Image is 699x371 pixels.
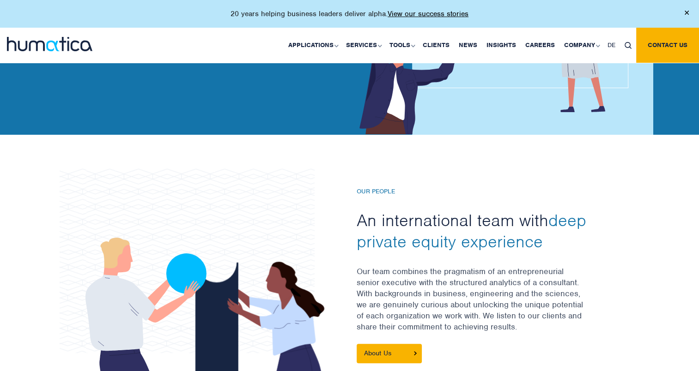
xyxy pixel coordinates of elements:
img: logo [7,37,92,51]
a: DE [603,28,620,63]
img: About Us [414,351,417,355]
a: Clients [418,28,454,63]
a: Insights [482,28,521,63]
a: Contact us [636,28,699,63]
p: Our team combines the pragmatism of an entrepreneurial senior executive with the structured analy... [357,266,606,344]
p: 20 years helping business leaders deliver alpha. [231,9,468,18]
a: Applications [284,28,341,63]
h2: An international team with [357,209,606,252]
img: search_icon [625,42,632,49]
a: Careers [521,28,559,63]
a: View our success stories [388,9,468,18]
a: Services [341,28,385,63]
a: News [454,28,482,63]
a: Company [559,28,603,63]
h6: Our People [357,188,606,196]
a: Tools [385,28,418,63]
span: deep private equity experience [357,209,586,252]
span: DE [608,41,615,49]
a: About Us [357,344,422,363]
